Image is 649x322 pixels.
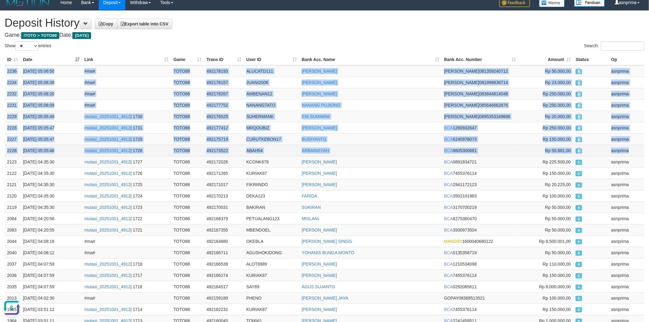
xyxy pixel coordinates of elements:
[21,122,82,133] td: [DATE] 05:05:47
[171,77,204,88] td: TOTO88
[171,122,204,133] td: TOTO88
[444,159,453,164] span: BCA
[609,281,644,292] td: asnprima
[82,292,171,304] td: #ma#
[444,284,453,289] span: BCA
[204,54,244,65] th: Trans ID: activate to sort column ascending
[171,213,204,224] td: TOTO88
[5,17,644,29] h1: Deposit History
[444,182,453,187] span: BCA
[576,251,582,256] span: Approved
[21,32,59,39] span: ITOTO > TOTO88
[171,111,204,122] td: TOTO88
[302,114,330,119] a: ENI SUMARNI
[171,156,204,167] td: TOTO88
[244,133,299,145] td: CURUTKEBON17
[171,133,204,145] td: TOTO88
[84,171,130,176] a: mutasi_20251001_4912
[84,182,130,187] a: mutasi_20251001_4912
[5,292,21,304] td: 2013
[171,270,204,281] td: TOTO88
[5,247,21,258] td: 2040
[609,201,644,213] td: asnprima
[82,167,171,179] td: | 1726
[302,296,348,301] a: [PERSON_NAME] JAYA
[244,247,299,258] td: AGUSHOKIDONG
[5,41,51,51] label: Show entries
[21,270,82,281] td: [DATE] 04:07:59
[545,250,571,255] span: Rp 50.000,00
[302,239,352,244] a: [PERSON_NAME] SINGG
[5,236,21,247] td: 2044
[82,281,171,292] td: | 1716
[5,190,21,201] td: 2120
[82,133,171,145] td: | 1729
[244,111,299,122] td: SUHERMANK
[244,156,299,167] td: KCONK678
[244,54,299,65] th: User ID: activate to sort column ascending
[609,213,644,224] td: asnprima
[543,159,571,164] span: Rp 225.500,00
[576,217,582,222] span: Approved
[442,190,519,201] td: 3502101983
[171,54,204,65] th: Game: activate to sort column ascending
[576,262,582,267] span: Approved
[171,145,204,156] td: TOTO88
[244,122,299,133] td: MRQOUBIZ
[576,285,582,290] span: Approved
[5,145,21,156] td: 2226
[442,247,519,258] td: 5135358719
[442,156,519,167] td: 0891834721
[539,239,571,244] span: Rp 8.500.001,00
[302,69,337,74] a: [PERSON_NAME]
[609,145,644,156] td: asnprima
[21,213,82,224] td: [DATE] 04:20:56
[5,133,21,145] td: 2227
[609,88,644,99] td: asnprima
[82,258,171,270] td: | 1718
[15,41,38,51] select: Showentries
[302,137,326,142] a: BUDIYANTO
[21,190,82,201] td: [DATE] 04:35:30
[204,77,244,88] td: 492178157
[442,179,519,190] td: 2941172123
[442,281,519,292] td: 0292065611
[444,148,453,153] span: BCA
[5,111,21,122] td: 2229
[609,167,644,179] td: asnprima
[442,88,519,99] td: 083844814048
[244,201,299,213] td: BAKIRAN
[21,156,82,167] td: [DATE] 04:35:30
[543,171,571,176] span: Rp 150.000,00
[519,54,574,65] th: Amount: activate to sort column ascending
[171,236,204,247] td: TOTO88
[5,122,21,133] td: 2228
[302,262,337,266] a: [PERSON_NAME]
[21,167,82,179] td: [DATE] 04:35:30
[204,145,244,156] td: 492173522
[609,122,644,133] td: asnprima
[82,179,171,190] td: | 1725
[204,156,244,167] td: 492172026
[609,99,644,111] td: asnprima
[82,190,171,201] td: | 1724
[204,122,244,133] td: 492177412
[204,99,244,111] td: 492177752
[576,194,582,199] span: Approved
[21,77,82,88] td: [DATE] 05:06:39
[5,281,21,292] td: 2035
[84,194,130,198] a: mutasi_20251001_4912
[576,148,582,154] span: Approved
[545,228,571,232] span: Rp 50.000,00
[576,80,582,86] span: Approved
[84,125,130,130] a: mutasi_20251001_4912
[5,32,644,38] h4: Game: Date:
[204,190,244,201] td: 492170213
[244,292,299,304] td: PHENO
[5,54,21,65] th: ID: activate to sort column ascending
[5,65,21,77] td: 2236
[21,281,82,292] td: [DATE] 04:07:59
[302,80,337,85] a: [PERSON_NAME]
[82,65,171,77] td: #ma#
[171,167,204,179] td: TOTO88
